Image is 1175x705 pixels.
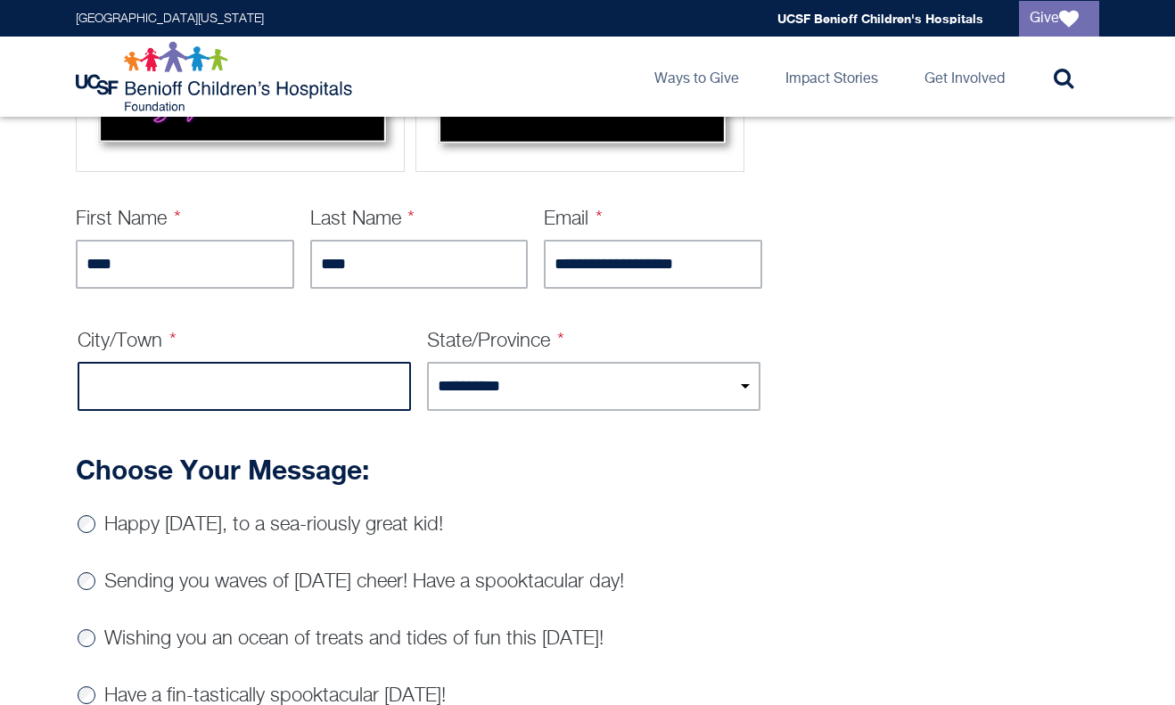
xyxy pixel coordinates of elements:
a: UCSF Benioff Children's Hospitals [777,11,983,26]
label: First Name [76,209,181,229]
a: [GEOGRAPHIC_DATA][US_STATE] [76,12,264,25]
strong: Choose Your Message: [76,454,369,486]
a: Impact Stories [771,37,892,117]
a: Get Involved [910,37,1019,117]
label: Email [544,209,603,229]
label: Sending you waves of [DATE] cheer! Have a spooktacular day! [104,572,624,592]
a: Ways to Give [640,37,753,117]
label: Last Name [310,209,415,229]
label: State/Province [427,332,564,351]
label: Wishing you an ocean of treats and tides of fun this [DATE]! [104,629,604,649]
label: City/Town [78,332,177,351]
img: Logo for UCSF Benioff Children's Hospitals Foundation [76,41,357,112]
a: Give [1019,1,1099,37]
label: Happy [DATE], to a sea-riously great kid! [104,515,443,535]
